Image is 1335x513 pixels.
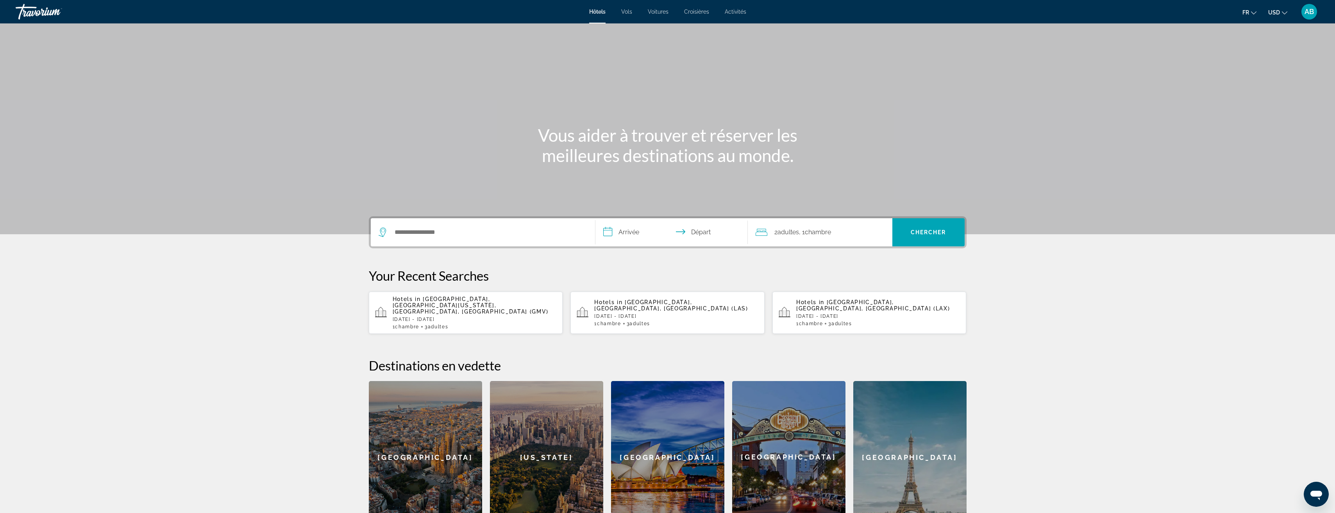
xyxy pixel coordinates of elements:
[369,268,967,283] p: Your Recent Searches
[1242,7,1256,18] button: Change language
[629,321,650,326] span: Adultes
[1305,8,1314,16] span: AB
[828,321,852,326] span: 3
[805,228,831,236] span: Chambre
[425,324,448,330] span: 3
[369,358,967,373] h2: Destinations en vedette
[393,296,421,302] span: Hotels in
[748,218,892,246] button: Travelers: 2 adults, 0 children
[1304,482,1329,507] iframe: Bouton de lancement de la fenêtre de messagerie
[393,317,557,322] p: [DATE] - [DATE]
[777,228,799,236] span: Adultes
[395,324,419,330] span: Chambre
[594,313,758,319] p: [DATE] - [DATE]
[772,291,967,334] button: Hotels in [GEOGRAPHIC_DATA], [GEOGRAPHIC_DATA], [GEOGRAPHIC_DATA] (LAX)[DATE] - [DATE]1Chambre3Ad...
[394,226,583,238] input: Search hotel destination
[799,321,823,326] span: Chambre
[597,321,621,326] span: Chambre
[627,321,650,326] span: 3
[1242,9,1249,16] span: fr
[796,321,823,326] span: 1
[1299,4,1319,20] button: User Menu
[594,299,622,305] span: Hotels in
[371,218,965,246] div: Search widget
[369,291,563,334] button: Hotels in [GEOGRAPHIC_DATA], [GEOGRAPHIC_DATA][US_STATE], [GEOGRAPHIC_DATA], [GEOGRAPHIC_DATA] (G...
[684,9,709,15] a: Croisières
[570,291,765,334] button: Hotels in [GEOGRAPHIC_DATA], [GEOGRAPHIC_DATA], [GEOGRAPHIC_DATA] (LAS)[DATE] - [DATE]1Chambre3Ad...
[799,227,831,238] span: , 1
[393,296,549,315] span: [GEOGRAPHIC_DATA], [GEOGRAPHIC_DATA][US_STATE], [GEOGRAPHIC_DATA], [GEOGRAPHIC_DATA] (GMV)
[648,9,668,15] a: Voitures
[621,9,632,15] a: Vols
[589,9,606,15] a: Hôtels
[521,125,814,166] h1: Vous aider à trouver et réserver les meilleures destinations au monde.
[725,9,746,15] a: Activités
[796,313,960,319] p: [DATE] - [DATE]
[595,218,748,246] button: Select check in and out date
[16,2,94,22] a: Travorium
[911,229,946,235] span: Chercher
[796,299,950,312] span: [GEOGRAPHIC_DATA], [GEOGRAPHIC_DATA], [GEOGRAPHIC_DATA] (LAX)
[594,299,748,312] span: [GEOGRAPHIC_DATA], [GEOGRAPHIC_DATA], [GEOGRAPHIC_DATA] (LAS)
[428,324,449,330] span: Adultes
[892,218,965,246] button: Search
[393,324,419,330] span: 1
[1268,7,1287,18] button: Change currency
[796,299,824,305] span: Hotels in
[594,321,621,326] span: 1
[774,227,799,238] span: 2
[1268,9,1280,16] span: USD
[831,321,852,326] span: Adultes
